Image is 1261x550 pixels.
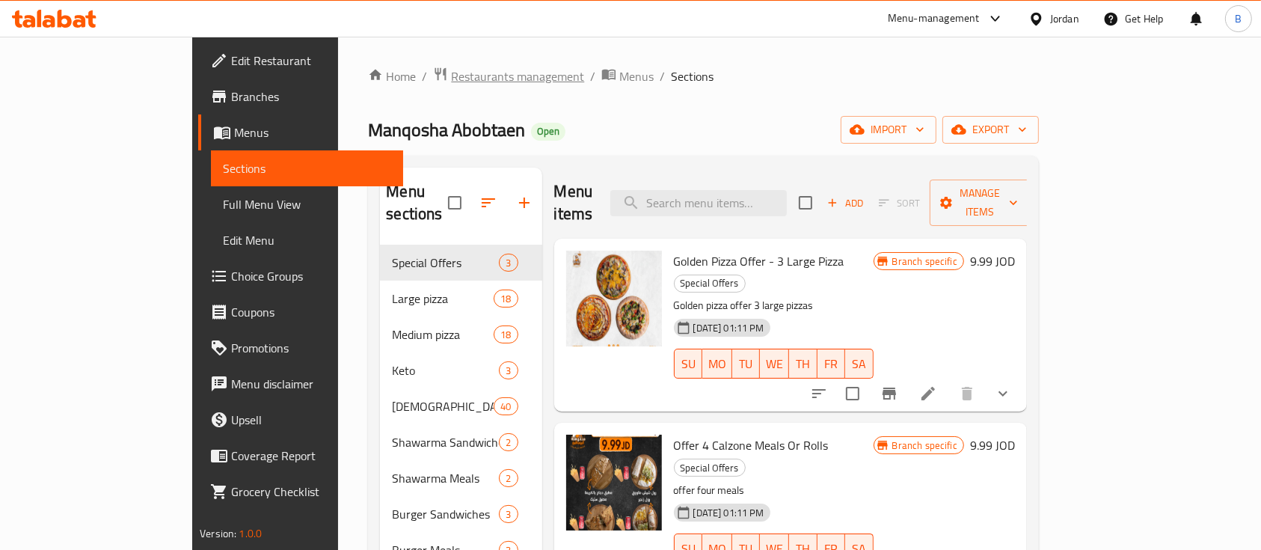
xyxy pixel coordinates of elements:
[675,275,745,292] span: Special Offers
[766,353,783,375] span: WE
[531,123,565,141] div: Open
[494,400,517,414] span: 40
[211,186,403,222] a: Full Menu View
[708,353,726,375] span: MO
[392,505,499,523] span: Burger Sandwiches
[386,180,447,225] h2: Menu sections
[231,88,391,106] span: Branches
[1235,10,1242,27] span: B
[211,222,403,258] a: Edit Menu
[200,524,236,543] span: Version:
[942,184,1018,221] span: Manage items
[231,267,391,285] span: Choice Groups
[738,353,754,375] span: TU
[380,245,541,281] div: Special Offers3
[231,339,391,357] span: Promotions
[499,254,518,272] div: items
[494,397,518,415] div: items
[380,424,541,460] div: Shawarma Sandwiches2
[795,353,811,375] span: TH
[687,506,770,520] span: [DATE] 01:11 PM
[234,123,391,141] span: Menus
[888,10,980,28] div: Menu-management
[392,433,499,451] span: Shawarma Sandwiches
[198,114,403,150] a: Menus
[500,364,517,378] span: 3
[801,376,837,412] button: sort-choices
[837,378,868,409] span: Select to update
[392,397,494,415] div: Lebanese Manakish
[500,507,517,522] span: 3
[506,185,542,221] button: Add section
[494,328,517,342] span: 18
[392,326,494,343] span: Medium pizza
[380,496,541,532] div: Burger Sandwiches3
[231,303,391,321] span: Coupons
[674,296,874,315] p: Golden pizza offer 3 large pizzas
[919,385,937,403] a: Edit menu item
[392,254,499,272] span: Special Offers
[422,67,427,85] li: /
[500,436,517,450] span: 2
[930,180,1030,226] button: Manage items
[499,361,518,379] div: items
[211,150,403,186] a: Sections
[451,67,584,85] span: Restaurants management
[499,433,518,451] div: items
[674,349,702,379] button: SU
[681,353,696,375] span: SU
[494,292,517,306] span: 18
[198,79,403,114] a: Branches
[841,116,936,144] button: import
[619,67,654,85] span: Menus
[845,349,873,379] button: SA
[223,231,391,249] span: Edit Menu
[671,67,714,85] span: Sections
[470,185,506,221] span: Sort sections
[380,388,541,424] div: [DEMOGRAPHIC_DATA] Manakish40
[500,256,517,270] span: 3
[392,361,499,379] span: Keto
[223,195,391,213] span: Full Menu View
[494,326,518,343] div: items
[817,349,845,379] button: FR
[821,192,869,215] button: Add
[198,474,403,510] a: Grocery Checklist
[198,258,403,294] a: Choice Groups
[674,275,746,293] div: Special Offers
[869,192,930,215] span: Select section first
[231,447,391,465] span: Coverage Report
[392,290,494,308] span: Large pizza
[601,67,654,86] a: Menus
[231,375,391,393] span: Menu disclaimer
[660,67,665,85] li: /
[871,376,907,412] button: Branch-specific-item
[531,125,565,138] span: Open
[994,385,1012,403] svg: Show Choices
[942,116,1039,144] button: export
[380,352,541,388] div: Keto3
[825,195,865,212] span: Add
[368,113,525,147] span: Manqosha Abobtaen
[500,471,517,486] span: 2
[198,438,403,474] a: Coverage Report
[853,120,924,139] span: import
[590,67,595,85] li: /
[760,349,789,379] button: WE
[499,505,518,523] div: items
[198,330,403,366] a: Promotions
[231,52,391,70] span: Edit Restaurant
[886,254,963,269] span: Branch specific
[949,376,985,412] button: delete
[392,469,499,487] span: Shawarma Meals
[499,469,518,487] div: items
[494,290,518,308] div: items
[380,460,541,496] div: Shawarma Meals2
[674,250,844,272] span: Golden Pizza Offer - 3 Large Pizza
[687,321,770,335] span: [DATE] 01:11 PM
